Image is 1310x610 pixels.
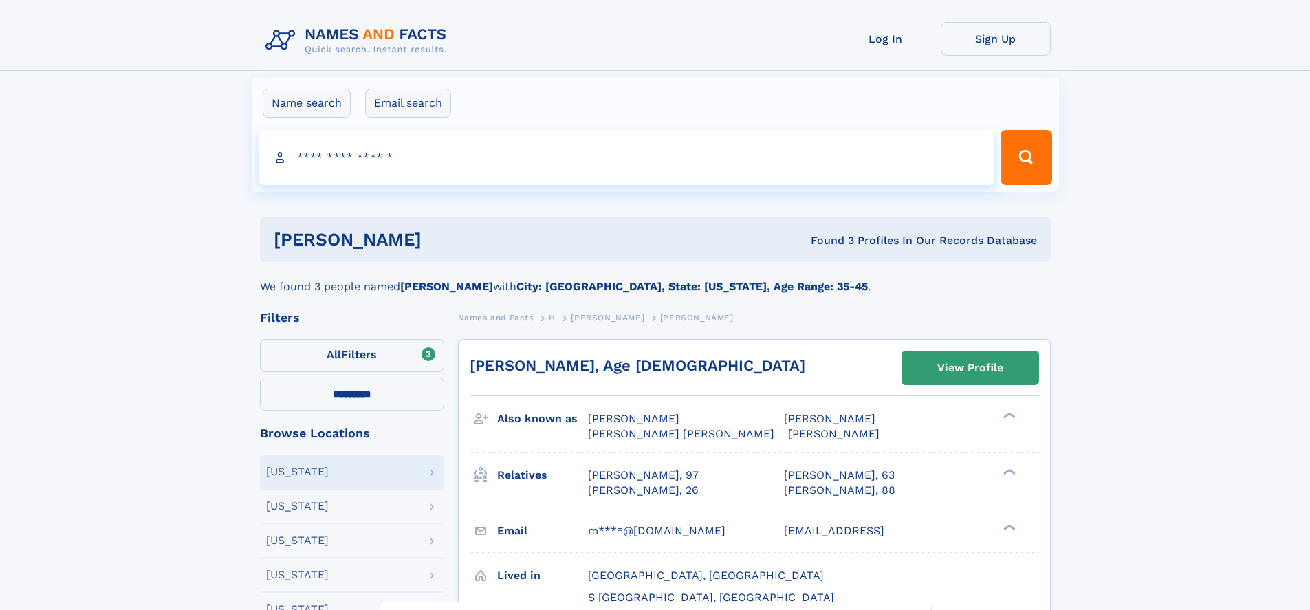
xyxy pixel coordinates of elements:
button: Search Button [1001,130,1051,185]
div: Browse Locations [260,427,444,439]
b: [PERSON_NAME] [400,280,493,293]
a: Sign Up [941,22,1051,56]
div: Filters [260,312,444,324]
span: [PERSON_NAME] [588,412,679,425]
img: Logo Names and Facts [260,22,458,59]
div: [US_STATE] [266,501,329,512]
input: search input [259,130,995,185]
div: ❯ [1000,467,1016,476]
label: Filters [260,339,444,372]
span: [GEOGRAPHIC_DATA], [GEOGRAPHIC_DATA] [588,569,824,582]
div: Found 3 Profiles In Our Records Database [616,233,1037,248]
span: [PERSON_NAME] [571,313,644,323]
div: [US_STATE] [266,569,329,580]
label: Email search [365,89,451,118]
a: [PERSON_NAME], 88 [784,483,895,498]
a: Names and Facts [458,309,534,326]
b: City: [GEOGRAPHIC_DATA], State: [US_STATE], Age Range: 35-45 [516,280,868,293]
div: View Profile [937,352,1003,384]
a: View Profile [902,351,1038,384]
a: [PERSON_NAME], Age [DEMOGRAPHIC_DATA] [470,357,805,374]
span: [PERSON_NAME] [PERSON_NAME] [588,427,774,440]
div: ❯ [1000,523,1016,532]
span: H [549,313,556,323]
span: All [327,348,341,361]
span: [PERSON_NAME] [660,313,734,323]
h3: Email [497,519,588,543]
h3: Lived in [497,564,588,587]
label: Name search [263,89,351,118]
span: [PERSON_NAME] [784,412,875,425]
a: [PERSON_NAME] [571,309,644,326]
h1: [PERSON_NAME] [274,231,616,248]
div: We found 3 people named with . [260,262,1051,295]
span: S [GEOGRAPHIC_DATA], [GEOGRAPHIC_DATA] [588,591,834,604]
a: H [549,309,556,326]
h3: Relatives [497,464,588,487]
h3: Also known as [497,407,588,431]
div: [US_STATE] [266,466,329,477]
a: [PERSON_NAME], 63 [784,468,895,483]
a: [PERSON_NAME], 26 [588,483,699,498]
a: [PERSON_NAME], 97 [588,468,699,483]
div: ❯ [1000,411,1016,420]
span: [EMAIL_ADDRESS] [784,524,884,537]
a: Log In [831,22,941,56]
span: [PERSON_NAME] [788,427,880,440]
div: [US_STATE] [266,535,329,546]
